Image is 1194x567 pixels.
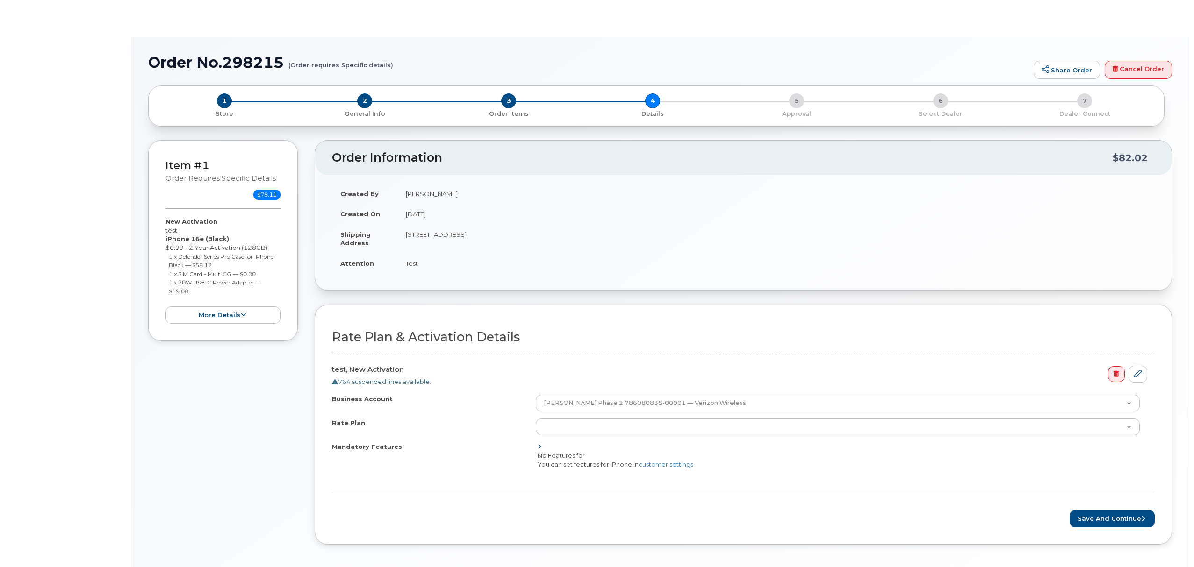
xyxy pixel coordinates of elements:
[253,190,281,200] span: $78.11
[397,184,1155,204] td: [PERSON_NAME]
[1070,510,1155,527] button: Save and Continue
[397,224,1155,253] td: [STREET_ADDRESS]
[332,418,365,427] label: Rate Plan
[332,442,402,451] label: Mandatory Features
[148,54,1029,71] h1: Order No.298215
[440,110,577,118] p: Order Items
[165,235,229,242] strong: iPhone 16e (Black)
[340,231,371,247] strong: Shipping Address
[397,253,1155,274] td: Test
[156,108,293,118] a: 1 Store
[296,110,433,118] p: General Info
[217,93,232,108] span: 1
[1105,61,1172,79] a: Cancel Order
[340,210,380,218] strong: Created On
[357,93,372,108] span: 2
[1034,61,1100,79] a: Share Order
[288,54,393,69] small: (Order requires Specific details)
[538,452,693,468] span: No Features for You can set features for iPhone in
[501,93,516,108] span: 3
[332,330,1155,344] h2: Rate Plan & Activation Details
[160,110,289,118] p: Store
[165,218,217,225] strong: New Activation
[332,366,1147,374] h4: test, New Activation
[340,190,379,198] strong: Created By
[639,461,693,468] a: customer settings
[165,306,281,324] button: more details
[293,108,437,118] a: 2 General Info
[165,174,276,183] small: Order requires Specific details
[332,377,1147,386] div: 764 suspended lines available.
[169,270,256,277] small: 1 x SIM Card - Multi 5G — $0.00
[169,253,273,269] small: 1 x Defender Series Pro Case for iPhone Black — $58.12
[332,151,1113,164] h2: Order Information
[397,204,1155,224] td: [DATE]
[165,217,281,324] div: test $0.99 - 2 Year Activation (128GB)
[165,159,209,172] a: Item #1
[169,279,261,295] small: 1 x 20W USB-C Power Adapter — $19.00
[332,395,393,404] label: Business Account
[1113,149,1148,167] div: $82.02
[437,108,581,118] a: 3 Order Items
[340,260,374,267] strong: Attention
